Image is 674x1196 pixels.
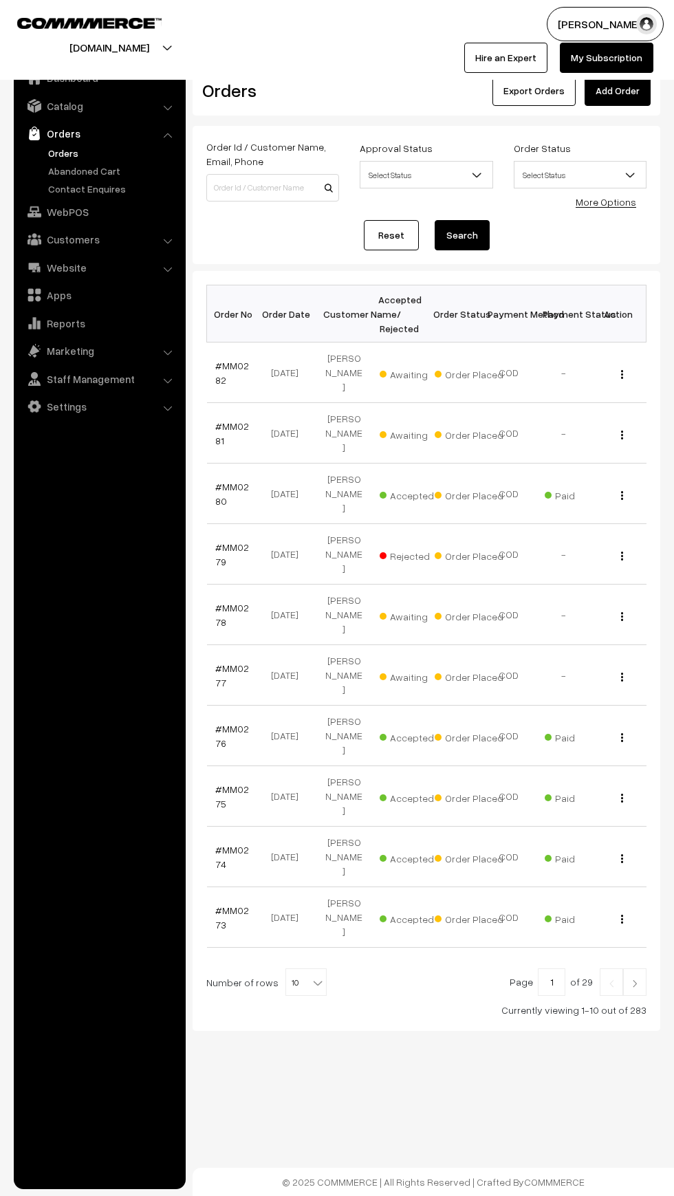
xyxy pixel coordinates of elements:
[380,727,448,745] span: Accepted
[536,343,591,403] td: -
[481,464,536,524] td: COD
[45,164,181,178] a: Abandoned Cart
[621,794,623,803] img: Menu
[380,485,448,503] span: Accepted
[207,285,262,343] th: Order No
[514,163,646,187] span: Select Status
[621,733,623,742] img: Menu
[45,182,181,196] a: Contact Enquires
[481,403,536,464] td: COD
[481,585,536,645] td: COD
[17,283,181,307] a: Apps
[286,969,326,997] span: 10
[206,975,279,990] span: Number of rows
[536,645,591,706] td: -
[261,285,316,343] th: Order Date
[215,662,249,688] a: #MM0277
[17,18,162,28] img: COMMMERCE
[193,1168,674,1196] footer: © 2025 COMMMERCE | All Rights Reserved | Crafted By
[21,30,197,65] button: [DOMAIN_NAME]
[435,787,503,805] span: Order Placed
[316,403,371,464] td: [PERSON_NAME]
[435,545,503,563] span: Order Placed
[545,485,613,503] span: Paid
[261,343,316,403] td: [DATE]
[261,706,316,766] td: [DATE]
[17,311,181,336] a: Reports
[435,364,503,382] span: Order Placed
[380,909,448,926] span: Accepted
[481,706,536,766] td: COD
[435,606,503,624] span: Order Placed
[621,915,623,924] img: Menu
[585,76,651,106] a: Add Order
[621,370,623,379] img: Menu
[481,827,536,887] td: COD
[435,848,503,866] span: Order Placed
[17,227,181,252] a: Customers
[605,979,618,988] img: Left
[481,645,536,706] td: COD
[261,887,316,948] td: [DATE]
[481,343,536,403] td: COD
[636,14,657,34] img: user
[316,887,371,948] td: [PERSON_NAME]
[360,141,433,155] label: Approval Status
[629,979,641,988] img: Right
[524,1176,585,1188] a: COMMMERCE
[481,766,536,827] td: COD
[17,338,181,363] a: Marketing
[316,464,371,524] td: [PERSON_NAME]
[435,220,490,250] button: Search
[364,220,419,250] a: Reset
[360,161,492,188] span: Select Status
[215,844,249,870] a: #MM0274
[316,524,371,585] td: [PERSON_NAME]
[206,174,339,202] input: Order Id / Customer Name / Customer Email / Customer Phone
[380,424,448,442] span: Awaiting
[285,968,327,996] span: 10
[316,766,371,827] td: [PERSON_NAME]
[17,121,181,146] a: Orders
[510,976,533,988] span: Page
[202,80,338,101] h2: Orders
[545,787,613,805] span: Paid
[17,199,181,224] a: WebPOS
[215,481,249,507] a: #MM0280
[547,7,664,41] button: [PERSON_NAME]…
[215,904,249,931] a: #MM0273
[435,909,503,926] span: Order Placed
[215,723,249,749] a: #MM0276
[536,524,591,585] td: -
[17,255,181,280] a: Website
[536,285,591,343] th: Payment Status
[380,606,448,624] span: Awaiting
[17,94,181,118] a: Catalog
[360,163,492,187] span: Select Status
[591,285,646,343] th: Action
[545,848,613,866] span: Paid
[261,524,316,585] td: [DATE]
[481,524,536,585] td: COD
[380,545,448,563] span: Rejected
[380,364,448,382] span: Awaiting
[215,783,249,809] a: #MM0275
[316,285,371,343] th: Customer Name
[215,420,249,446] a: #MM0281
[380,848,448,866] span: Accepted
[435,727,503,745] span: Order Placed
[464,43,547,73] a: Hire an Expert
[576,196,636,208] a: More Options
[621,673,623,682] img: Menu
[261,827,316,887] td: [DATE]
[570,976,593,988] span: of 29
[536,585,591,645] td: -
[215,360,249,386] a: #MM0282
[621,431,623,439] img: Menu
[316,645,371,706] td: [PERSON_NAME]
[316,585,371,645] td: [PERSON_NAME]
[45,146,181,160] a: Orders
[481,887,536,948] td: COD
[17,367,181,391] a: Staff Management
[371,285,426,343] th: Accepted / Rejected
